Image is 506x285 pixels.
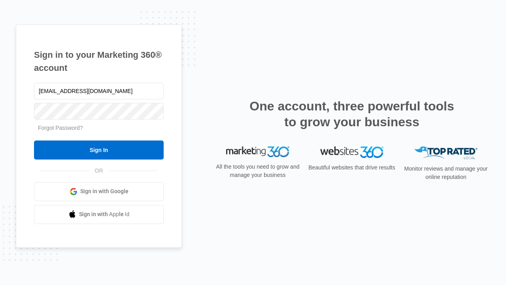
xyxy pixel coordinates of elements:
[320,146,383,158] img: Websites 360
[79,210,130,218] span: Sign in with Apple Id
[34,182,164,201] a: Sign in with Google
[89,167,109,175] span: OR
[247,98,457,130] h2: One account, three powerful tools to grow your business
[34,83,164,99] input: Email
[308,163,396,172] p: Beautiful websites that drive results
[38,125,83,131] a: Forgot Password?
[34,141,164,160] input: Sign In
[414,146,478,160] img: Top Rated Local
[34,48,164,74] h1: Sign in to your Marketing 360® account
[80,187,128,196] span: Sign in with Google
[213,163,302,179] p: All the tools you need to grow and manage your business
[34,205,164,224] a: Sign in with Apple Id
[226,146,289,158] img: Marketing 360
[402,165,490,181] p: Monitor reviews and manage your online reputation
